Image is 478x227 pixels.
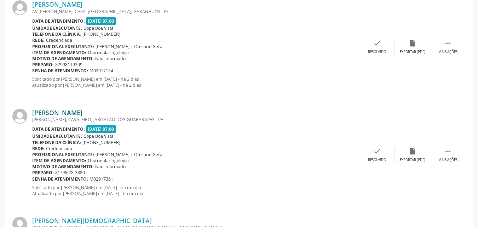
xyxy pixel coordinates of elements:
[88,158,129,164] span: Otorrinolaringologia
[409,147,416,155] i: insert_drive_file
[400,158,425,163] div: Exportar (PDF)
[32,44,94,50] b: Profissional executante:
[46,146,72,152] span: Credenciada
[83,133,114,139] span: Cope Boa Vista
[32,217,152,225] a: [PERSON_NAME][DEMOGRAPHIC_DATA]
[438,50,457,55] div: Mais ações
[32,140,81,146] b: Telefone da clínica:
[86,17,116,25] span: [DATE] 07:00
[12,0,27,15] img: img
[82,140,120,146] span: [PHONE_NUMBER]
[82,31,120,37] span: [PHONE_NUMBER]
[373,147,381,155] i: check
[32,146,45,152] b: Rede:
[12,109,27,124] img: img
[368,50,386,55] div: Resolvido
[55,62,82,68] span: 87998119209
[95,56,126,62] span: Não informado
[32,18,85,24] b: Data de atendimento:
[32,56,94,62] b: Motivo de agendamento:
[90,176,113,182] span: M02917361
[55,170,85,176] span: 81 98678-3880
[32,109,82,117] a: [PERSON_NAME]
[368,158,386,163] div: Resolvido
[96,152,163,158] span: [PERSON_NAME] | Otorrino Geral
[32,133,82,139] b: Unidade executante:
[32,185,359,197] p: Solicitado por [PERSON_NAME] em [DATE] - há um dia Atualizado por [PERSON_NAME] em [DATE] - há um...
[90,68,113,74] span: M02917154
[32,152,94,158] b: Profissional executante:
[32,25,82,31] b: Unidade executante:
[444,39,452,47] i: 
[32,50,86,56] b: Item de agendamento:
[373,39,381,47] i: check
[438,158,457,163] div: Mais ações
[32,8,359,15] div: AV [PERSON_NAME], CASA, [GEOGRAPHIC_DATA], GARANHUNS - PE
[32,62,54,68] b: Preparo:
[46,37,72,43] span: Credenciada
[83,25,114,31] span: Cope Boa Vista
[32,0,82,8] a: [PERSON_NAME]
[95,164,126,170] span: Não informado
[32,176,88,182] b: Senha de atendimento:
[88,50,129,56] span: Otorrinolaringologia
[32,117,359,123] div: [PERSON_NAME], CAVALEIRO, JABOATAO DOS GUARARAPES - PE
[86,125,116,133] span: [DATE] 07:00
[32,68,88,74] b: Senha de atendimento:
[400,50,425,55] div: Exportar (PDF)
[32,126,85,132] b: Data de atendimento:
[32,76,359,88] p: Solicitado por [PERSON_NAME] em [DATE] - há 2 dias Atualizado por [PERSON_NAME] em [DATE] - há 2 ...
[32,37,45,43] b: Rede:
[32,31,81,37] b: Telefone da clínica:
[444,147,452,155] i: 
[32,158,86,164] b: Item de agendamento:
[32,164,94,170] b: Motivo de agendamento:
[96,44,163,50] span: [PERSON_NAME] | Otorrino Geral
[32,170,54,176] b: Preparo:
[409,39,416,47] i: insert_drive_file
